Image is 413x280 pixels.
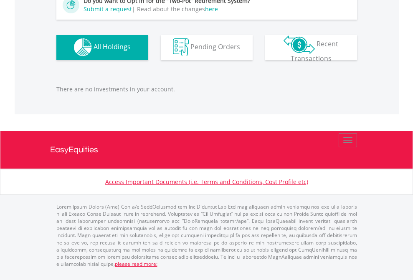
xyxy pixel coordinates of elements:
span: Pending Orders [190,42,240,51]
p: Lorem Ipsum Dolors (Ame) Con a/e SeddOeiusmod tem InciDiduntut Lab Etd mag aliquaen admin veniamq... [56,203,357,267]
a: Submit a request [84,5,132,13]
button: Pending Orders [161,35,253,60]
img: transactions-zar-wht.png [284,35,315,54]
span: Recent Transactions [291,39,339,63]
div: | Read about the changes [63,5,351,13]
a: Access Important Documents (i.e. Terms and Conditions, Cost Profile etc) [105,178,308,186]
p: There are no investments in your account. [56,85,357,93]
a: EasyEquities [50,131,363,169]
button: Recent Transactions [265,35,357,60]
a: please read more: [115,260,157,267]
span: All Holdings [94,42,131,51]
button: All Holdings [56,35,148,60]
img: holdings-wht.png [74,38,92,56]
a: here [205,5,218,13]
img: pending_instructions-wht.png [173,38,189,56]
